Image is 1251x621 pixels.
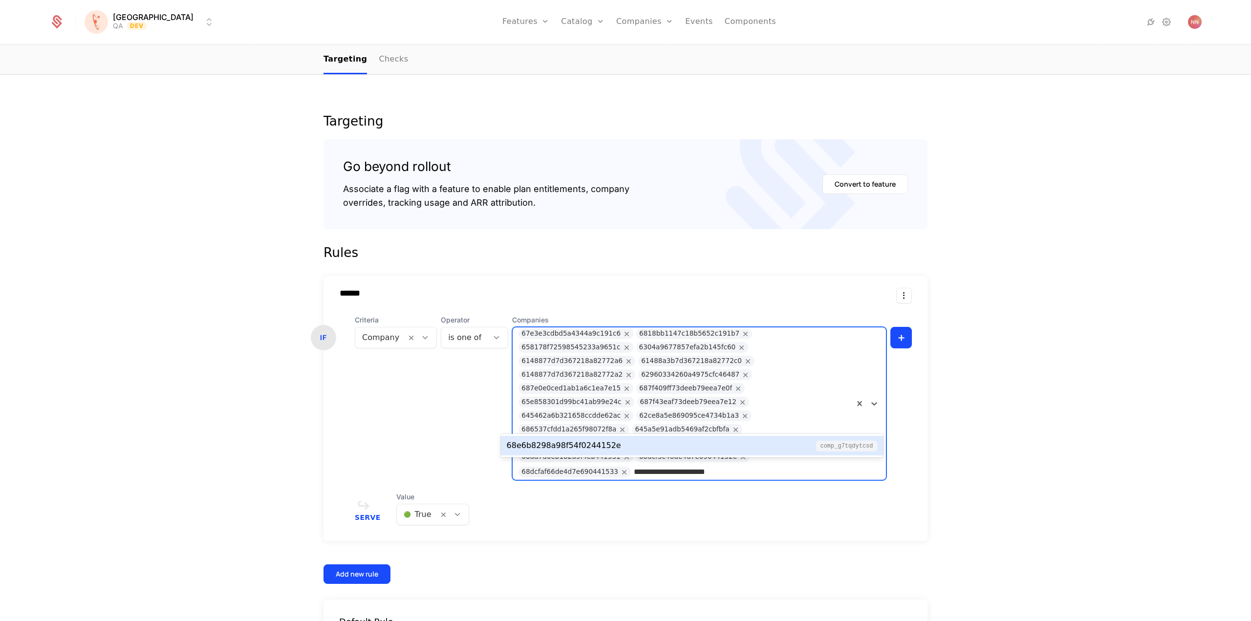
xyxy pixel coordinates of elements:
div: Add new rule [336,569,378,579]
div: 68e6b8298a98f54f0244152e [507,440,621,451]
div: Remove 6148877d7d367218a82772a6 [623,356,635,366]
div: 6304a9677857efa2b145fc60 [639,342,736,353]
div: IF [311,325,336,350]
div: Remove 687f43eaf73deeb79eea7e12 [736,397,749,407]
div: 62960334260a4975cfc46487 [641,369,739,380]
button: Select environment [87,11,215,33]
div: 658178f72598545233a9651c [521,342,620,353]
span: Operator [441,315,508,325]
div: 6148877d7d367218a82772a6 [521,356,623,366]
img: Florence [85,10,108,34]
span: Value [396,492,469,502]
span: Companies [512,315,886,325]
div: 645462a6b321658ccdde62ac [521,410,621,421]
div: 686537cfdd1a265f98072f8a [521,424,616,435]
button: Open user button [1188,15,1202,29]
div: Remove 65e858301d99bc41ab99e24c [622,397,634,407]
div: 645a5e91adb5469af2cbfbfa [635,424,729,435]
div: Remove 645a5e91adb5469af2cbfbfa [730,424,742,435]
span: Dev [127,22,147,30]
img: Nenad Nastasic [1188,15,1202,29]
div: Remove 67e3e3cdbd5a4344a9c191c6 [621,328,633,339]
div: 61488a3b7d367218a82772c0 [641,356,742,366]
a: Targeting [324,45,367,74]
div: QA [113,21,123,31]
div: 687f43eaf73deeb79eea7e12 [640,397,736,407]
div: 68dcfaf66de4d7e690441533 [521,467,618,477]
div: 687f409ff73deeb79eea7e0f [639,383,732,394]
div: 6818bb1147c18b5652c191b7 [639,328,739,339]
div: 687e0e0ced1ab1a6c1ea7e15 [521,383,621,394]
span: Serve [355,514,381,521]
button: Convert to feature [822,174,908,194]
div: Remove 62ce8a5e869095ce4734b1a3 [739,410,752,421]
div: Remove 658178f72598545233a9651c [621,342,633,353]
div: 6148877d7d367218a82772a2 [521,369,623,380]
div: Remove 645462a6b321658ccdde62ac [621,410,633,421]
div: Remove 686537cfdd1a265f98072f8a [616,424,629,435]
div: 65e858301d99bc41ab99e24c [521,397,621,407]
div: Remove 62960334260a4975cfc46487 [739,369,752,380]
a: Settings [1161,16,1172,28]
a: Integrations [1145,16,1157,28]
div: Remove 687e0e0ced1ab1a6c1ea7e15 [621,383,633,394]
button: + [890,327,912,348]
div: Remove 68dcfaf66de4d7e690441533 [618,467,631,477]
div: Targeting [324,115,927,128]
div: Remove 6818bb1147c18b5652c191b7 [739,328,752,339]
div: Remove 6304a9677857efa2b145fc60 [735,342,748,353]
div: Associate a flag with a feature to enable plan entitlements, company overrides, tracking usage an... [343,182,629,210]
ul: Choose Sub Page [324,45,408,74]
nav: Main [324,45,927,74]
button: Select action [896,288,912,303]
span: [GEOGRAPHIC_DATA] [113,13,194,21]
button: Add new rule [324,564,390,584]
div: Remove 687f409ff73deeb79eea7e0f [732,383,745,394]
div: 62ce8a5e869095ce4734b1a3 [639,410,739,421]
div: Rules [324,245,927,260]
span: Criteria [355,315,437,325]
div: Go beyond rollout [343,159,629,174]
div: Remove 61488a3b7d367218a82772c0 [742,356,755,366]
a: Checks [379,45,408,74]
div: Remove 6148877d7d367218a82772a2 [623,369,635,380]
span: comp_G7tQdYTCSD [816,441,877,451]
div: 67e3e3cdbd5a4344a9c191c6 [521,328,621,339]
